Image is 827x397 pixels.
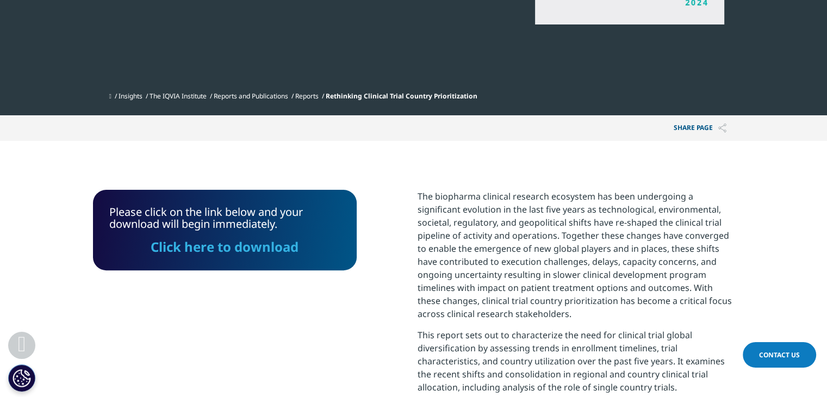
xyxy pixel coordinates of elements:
[743,342,816,368] a: Contact Us
[109,206,340,254] div: Please click on the link below and your download will begin immediately.
[119,91,142,101] a: Insights
[8,364,35,392] button: Cookies Settings
[418,190,735,328] p: The biopharma clinical research ecosystem has been undergoing a significant evolution in the last...
[326,91,477,101] span: Rethinking Clinical Trial Country Prioritization
[666,115,735,141] button: Share PAGEShare PAGE
[214,91,288,101] a: Reports and Publications
[151,238,299,256] a: Click here to download
[759,350,800,359] span: Contact Us
[718,123,726,133] img: Share PAGE
[666,115,735,141] p: Share PAGE
[150,91,207,101] a: The IQVIA Institute
[295,91,319,101] a: Reports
